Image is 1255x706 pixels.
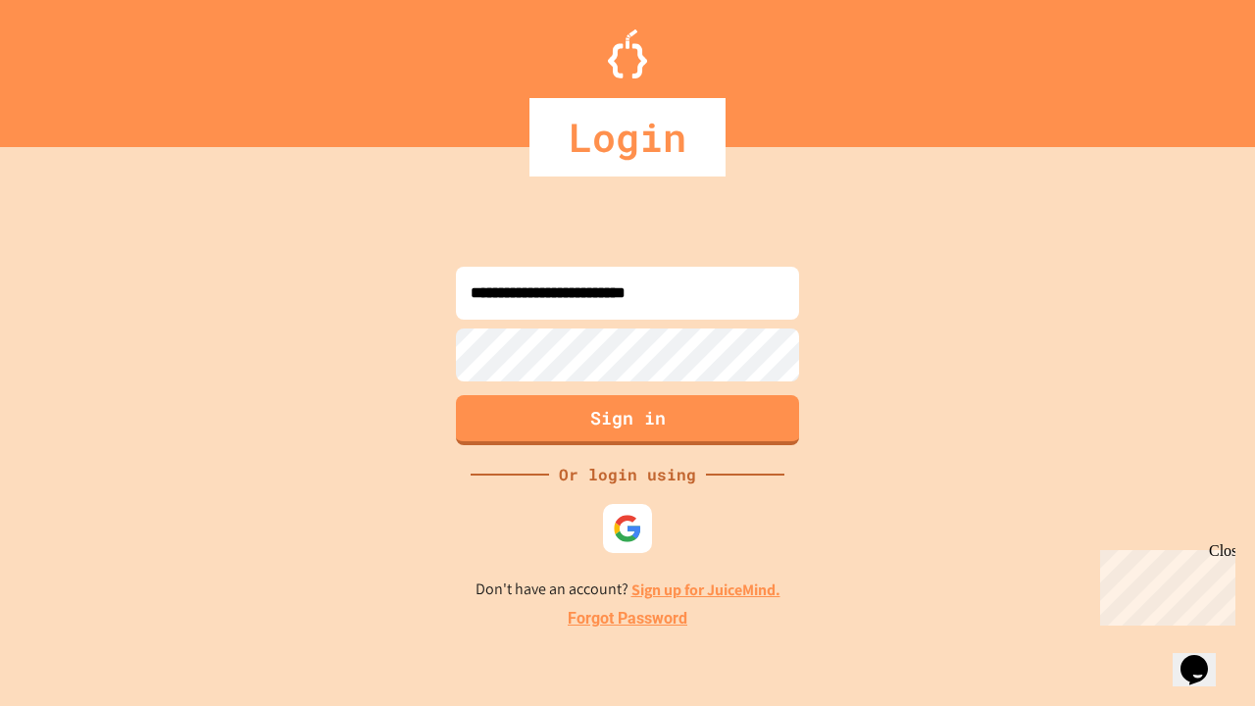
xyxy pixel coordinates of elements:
iframe: chat widget [1092,542,1235,626]
iframe: chat widget [1173,628,1235,686]
p: Don't have an account? [476,578,780,602]
div: Login [529,98,726,176]
div: Chat with us now!Close [8,8,135,125]
div: Or login using [549,463,706,486]
a: Forgot Password [568,607,687,630]
img: Logo.svg [608,29,647,78]
a: Sign up for JuiceMind. [631,580,780,600]
img: google-icon.svg [613,514,642,543]
button: Sign in [456,395,799,445]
